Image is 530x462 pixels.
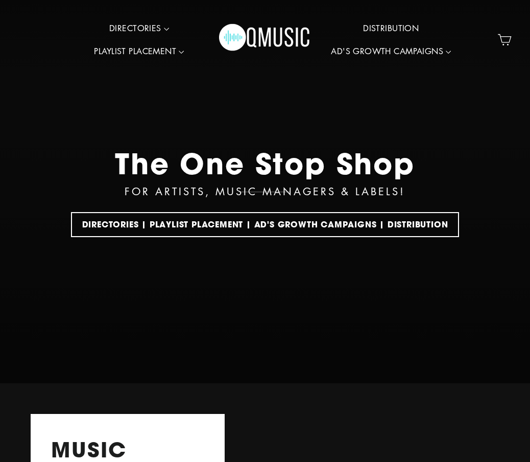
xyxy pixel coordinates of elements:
[219,17,311,63] img: Q Music Promotions
[115,146,415,180] div: The One Stop Shop
[359,17,423,40] a: DISTRIBUTION
[71,212,460,237] a: DIRECTORIES | PLAYLIST PLACEMENT | AD'S GROWTH CAMPAIGNS | DISTRIBUTION
[73,10,457,70] div: Primary
[125,183,405,199] div: FOR ARTISTS, MUSIC MANAGERS & LABELS!
[105,17,173,40] a: DIRECTORIES
[327,40,455,63] a: AD'S GROWTH CAMPAIGNS
[90,40,188,63] a: PLAYLIST PLACEMENT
